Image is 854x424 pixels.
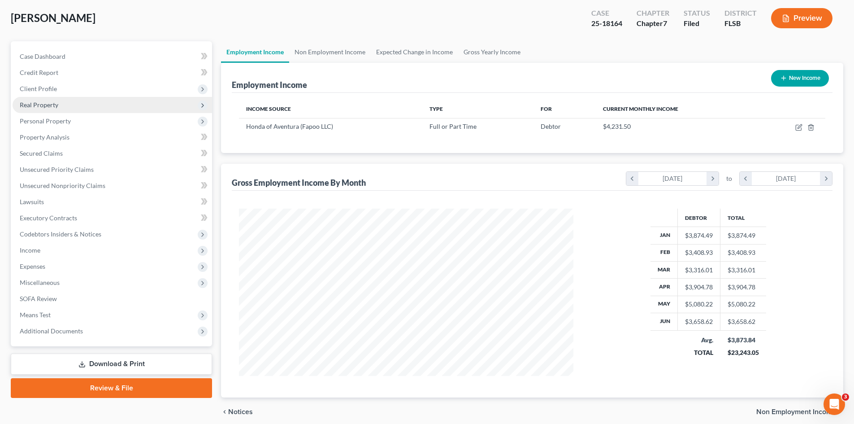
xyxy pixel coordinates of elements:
[724,18,757,29] div: FLSB
[20,166,94,173] span: Unsecured Priority Claims
[20,182,105,189] span: Unsecured Nonpriority Claims
[638,172,707,185] div: [DATE]
[650,227,678,244] th: Jan
[720,313,766,330] td: $3,658.62
[20,262,45,270] span: Expenses
[684,8,710,18] div: Status
[720,261,766,278] td: $3,316.01
[11,354,212,375] a: Download & Print
[724,8,757,18] div: District
[458,41,526,63] a: Gross Yearly Income
[289,41,371,63] a: Non Employment Income
[842,393,849,401] span: 3
[591,8,622,18] div: Case
[13,194,212,210] a: Lawsuits
[720,209,766,227] th: Total
[720,227,766,244] td: $3,874.49
[728,348,759,357] div: $23,243.05
[685,300,713,309] div: $5,080.22
[20,85,57,92] span: Client Profile
[678,209,720,227] th: Debtor
[20,69,58,76] span: Credit Report
[246,122,333,130] span: Honda of Aventura (Fapoo LLC)
[429,105,443,112] span: Type
[637,8,669,18] div: Chapter
[685,348,713,357] div: TOTAL
[771,8,832,28] button: Preview
[650,244,678,261] th: Feb
[20,101,58,109] span: Real Property
[20,117,71,125] span: Personal Property
[771,70,829,87] button: New Income
[13,48,212,65] a: Case Dashboard
[637,18,669,29] div: Chapter
[20,295,57,302] span: SOFA Review
[11,378,212,398] a: Review & File
[221,408,228,415] i: chevron_left
[20,52,65,60] span: Case Dashboard
[740,172,752,185] i: chevron_left
[429,122,477,130] span: Full or Part Time
[685,266,713,275] div: $3,316.01
[720,296,766,313] td: $5,080.22
[221,408,253,415] button: chevron_left Notices
[685,231,713,240] div: $3,874.49
[371,41,458,63] a: Expected Change in Income
[728,336,759,345] div: $3,873.84
[756,408,843,415] button: Non Employment Income chevron_right
[650,296,678,313] th: May
[13,129,212,145] a: Property Analysis
[20,149,63,157] span: Secured Claims
[650,313,678,330] th: Jun
[685,283,713,292] div: $3,904.78
[824,393,845,415] iframe: Intercom live chat
[13,65,212,81] a: Credit Report
[13,178,212,194] a: Unsecured Nonpriority Claims
[246,105,291,112] span: Income Source
[13,210,212,226] a: Executory Contracts
[650,279,678,296] th: Apr
[20,214,77,222] span: Executory Contracts
[720,244,766,261] td: $3,408.93
[20,327,83,335] span: Additional Documents
[650,261,678,278] th: Mar
[20,279,60,286] span: Miscellaneous
[603,122,631,130] span: $4,231.50
[20,133,69,141] span: Property Analysis
[232,177,366,188] div: Gross Employment Income By Month
[13,291,212,307] a: SOFA Review
[232,79,307,90] div: Employment Income
[541,105,552,112] span: For
[20,230,101,238] span: Codebtors Insiders & Notices
[685,317,713,326] div: $3,658.62
[663,19,667,27] span: 7
[20,198,44,205] span: Lawsuits
[685,248,713,257] div: $3,408.93
[591,18,622,29] div: 25-18164
[756,408,836,415] span: Non Employment Income
[726,174,732,183] span: to
[20,246,40,254] span: Income
[752,172,820,185] div: [DATE]
[11,11,95,24] span: [PERSON_NAME]
[13,162,212,178] a: Unsecured Priority Claims
[221,41,289,63] a: Employment Income
[626,172,638,185] i: chevron_left
[720,279,766,296] td: $3,904.78
[603,105,678,112] span: Current Monthly Income
[541,122,561,130] span: Debtor
[228,408,253,415] span: Notices
[20,311,51,319] span: Means Test
[684,18,710,29] div: Filed
[685,336,713,345] div: Avg.
[13,145,212,162] a: Secured Claims
[820,172,832,185] i: chevron_right
[707,172,719,185] i: chevron_right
